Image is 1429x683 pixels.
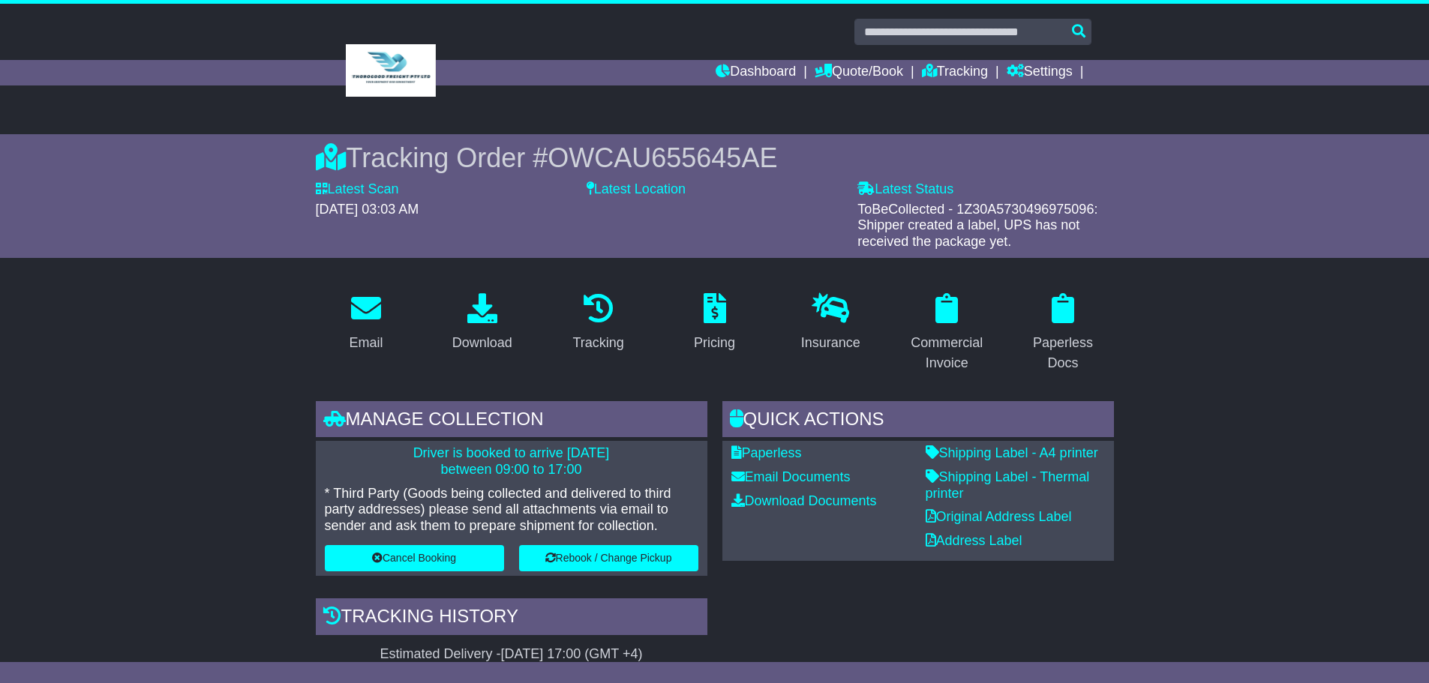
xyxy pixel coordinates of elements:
a: Paperless Docs [1013,288,1114,379]
a: Shipping Label - Thermal printer [926,469,1090,501]
a: Insurance [791,288,870,358]
label: Latest Scan [316,181,399,198]
a: Download Documents [731,493,877,508]
a: Download [443,288,522,358]
span: [DATE] 03:03 AM [316,202,419,217]
button: Cancel Booking [325,545,504,571]
a: Original Address Label [926,509,1072,524]
a: Paperless [731,445,802,460]
span: OWCAU655645AE [548,142,777,173]
div: Quick Actions [722,401,1114,442]
div: Tracking history [316,598,707,639]
a: Pricing [684,288,745,358]
a: Tracking [563,288,633,358]
div: [DATE] 17:00 (GMT +4) [501,646,643,663]
div: Paperless Docs [1022,333,1104,373]
a: Shipping Label - A4 printer [926,445,1098,460]
div: Tracking [572,333,623,353]
label: Latest Location [587,181,686,198]
label: Latest Status [857,181,953,198]
a: Email [339,288,392,358]
div: Manage collection [316,401,707,442]
a: Settings [1007,60,1073,85]
a: Dashboard [716,60,796,85]
div: Insurance [801,333,860,353]
div: Estimated Delivery - [316,646,707,663]
p: * Third Party (Goods being collected and delivered to third party addresses) please send all atta... [325,486,698,535]
a: Quote/Book [815,60,903,85]
a: Address Label [926,533,1022,548]
div: Pricing [694,333,735,353]
a: Tracking [922,60,988,85]
div: Email [349,333,383,353]
div: Commercial Invoice [906,333,988,373]
button: Rebook / Change Pickup [519,545,698,571]
a: Commercial Invoice [896,288,998,379]
div: Download [452,333,512,353]
a: Email Documents [731,469,851,484]
div: Tracking Order # [316,142,1114,174]
span: ToBeCollected - 1Z30A5730496975096: Shipper created a label, UPS has not received the package yet. [857,202,1097,249]
p: Driver is booked to arrive [DATE] between 09:00 to 17:00 [325,445,698,478]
